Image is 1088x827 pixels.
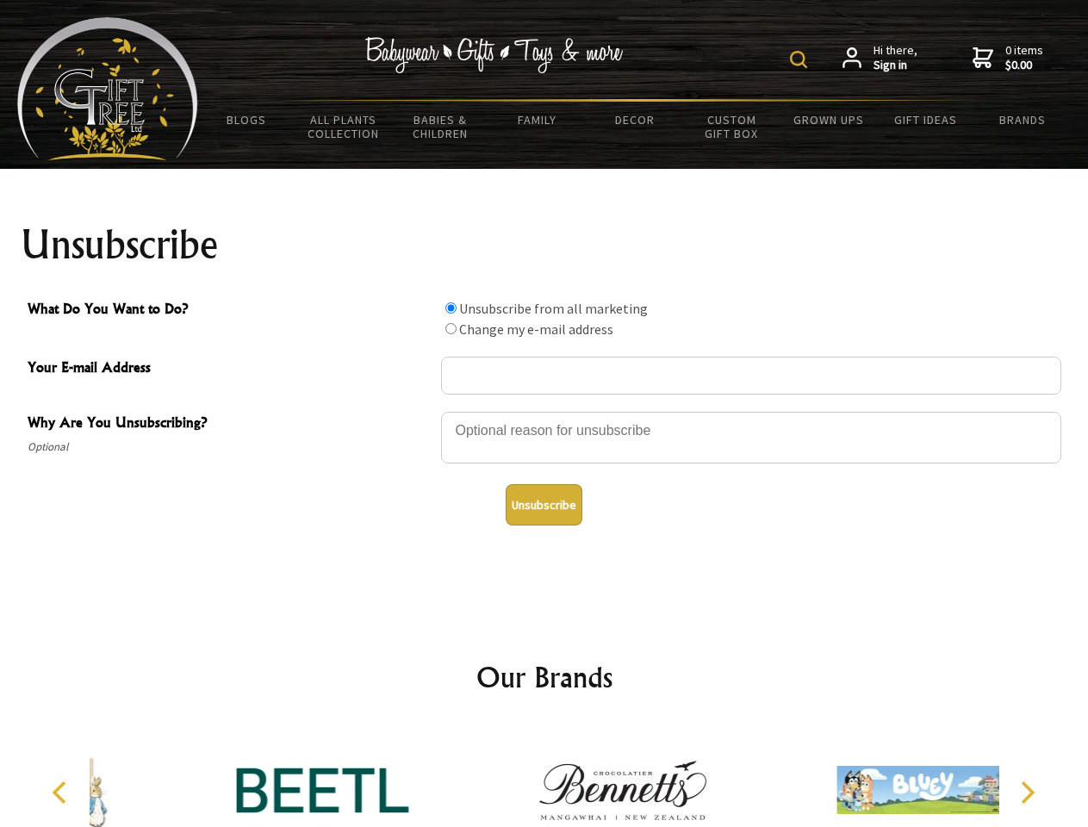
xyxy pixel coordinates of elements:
a: Brands [974,102,1072,138]
a: All Plants Collection [295,102,393,152]
span: Optional [28,437,432,457]
h2: Our Brands [34,656,1054,698]
a: 0 items$0.00 [973,43,1043,73]
a: BLOGS [198,102,295,138]
a: Hi there,Sign in [842,43,917,73]
button: Next [1008,774,1046,811]
img: product search [790,51,807,68]
button: Unsubscribe [506,484,582,525]
span: What Do You Want to Do? [28,298,432,323]
a: Decor [586,102,683,138]
span: Hi there, [874,43,917,73]
a: Custom Gift Box [683,102,780,152]
img: Babywear - Gifts - Toys & more [365,37,624,73]
button: Previous [43,774,81,811]
a: Babies & Children [392,102,489,152]
span: Your E-mail Address [28,357,432,382]
label: Unsubscribe from all marketing [459,300,648,317]
textarea: Why Are You Unsubscribing? [441,412,1061,463]
span: 0 items [1005,42,1043,73]
label: Change my e-mail address [459,320,613,338]
h1: Unsubscribe [21,224,1068,265]
input: What Do You Want to Do? [445,302,457,314]
a: Family [489,102,587,138]
img: Babyware - Gifts - Toys and more... [17,17,198,160]
strong: Sign in [874,58,917,73]
input: Your E-mail Address [441,357,1061,395]
input: What Do You Want to Do? [445,323,457,334]
a: Gift Ideas [877,102,974,138]
strong: $0.00 [1005,58,1043,73]
a: Grown Ups [780,102,877,138]
span: Why Are You Unsubscribing? [28,412,432,437]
